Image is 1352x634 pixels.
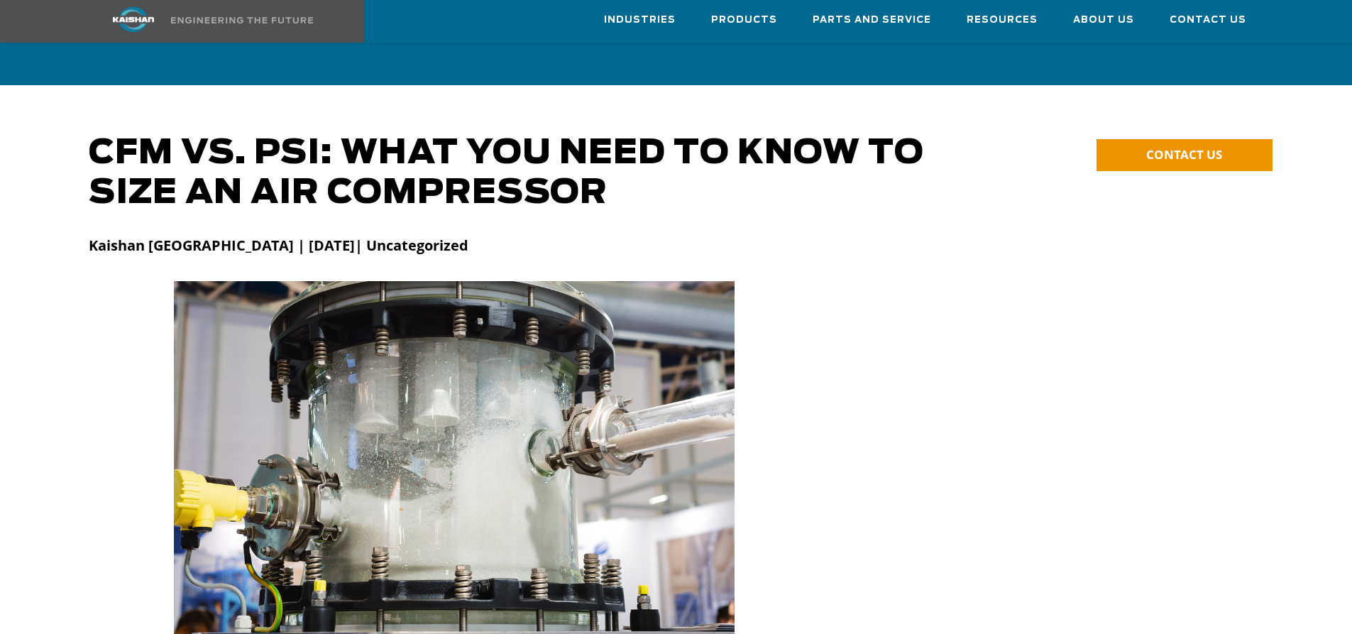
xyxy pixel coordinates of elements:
[813,1,931,39] a: Parts and Service
[1170,12,1246,28] span: Contact Us
[711,1,777,39] a: Products
[171,17,313,23] img: Engineering the future
[80,7,187,32] img: kaishan logo
[1170,1,1246,39] a: Contact Us
[1097,139,1273,171] a: CONTACT US
[1146,146,1222,163] span: CONTACT US
[711,12,777,28] span: Products
[89,236,468,255] strong: Kaishan [GEOGRAPHIC_DATA] | [DATE]| Uncategorized
[967,12,1038,28] span: Resources
[89,133,966,213] h1: CFM vs. PSI: What You Need to Know to Size an Air Compressor
[604,12,676,28] span: Industries
[1073,1,1134,39] a: About Us
[1073,12,1134,28] span: About Us
[967,1,1038,39] a: Resources
[604,1,676,39] a: Industries
[813,12,931,28] span: Parts and Service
